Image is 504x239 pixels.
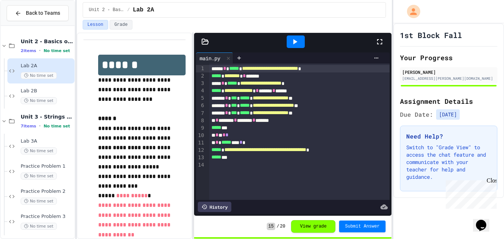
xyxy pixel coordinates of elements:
div: 3 [196,80,205,87]
div: 9 [196,124,205,132]
span: 2 items [21,48,36,53]
div: 2 [196,72,205,80]
div: 7 [196,110,205,117]
span: No time set [21,223,57,230]
div: 13 [196,154,205,161]
div: [EMAIL_ADDRESS][PERSON_NAME][DOMAIN_NAME] [402,76,495,81]
div: main.py [196,52,233,64]
span: Practice Problem 3 [21,214,73,220]
div: 8 [196,117,205,124]
span: 7 items [21,124,36,129]
div: 12 [196,147,205,154]
span: No time set [44,48,70,53]
div: 11 [196,139,205,147]
div: 6 [196,102,205,109]
span: Unit 2 - Basics of Python [89,7,124,13]
div: 1 [196,65,205,72]
span: Submit Answer [345,223,380,229]
span: No time set [44,124,70,129]
div: My Account [399,3,422,20]
span: Practice Problem 2 [21,188,73,195]
button: Grade [110,20,132,30]
div: [PERSON_NAME] [402,69,495,75]
span: / [127,7,130,13]
div: 14 [196,161,205,169]
span: No time set [21,198,57,205]
span: Back to Teams [26,9,60,17]
button: Lesson [83,20,108,30]
div: 10 [196,132,205,139]
span: No time set [21,72,57,79]
span: • [39,123,41,129]
div: main.py [196,54,224,62]
button: Back to Teams [7,5,69,21]
span: Practice Problem 1 [21,163,73,170]
div: History [198,202,231,212]
span: Lab 3A [21,138,73,144]
span: / [277,223,279,229]
h2: Your Progress [400,52,497,63]
span: Lab 2A [133,6,154,14]
span: Unit 3 - Strings and Functions [21,113,73,120]
iframe: chat widget [443,177,497,209]
span: No time set [21,173,57,180]
span: No time set [21,97,57,104]
span: Lab 2B [21,88,73,94]
p: Switch to "Grade View" to access the chat feature and communicate with your teacher for help and ... [406,144,491,181]
div: Chat with us now!Close [3,3,51,47]
iframe: chat widget [473,209,497,232]
h2: Assignment Details [400,96,497,106]
div: 4 [196,87,205,95]
span: Due Date: [400,110,433,119]
span: [DATE] [436,109,460,120]
button: View grade [291,220,335,233]
h3: Need Help? [406,132,491,141]
div: 5 [196,95,205,102]
h1: 1st Block Fall [400,30,462,40]
button: Submit Answer [339,221,386,232]
span: 20 [280,223,285,229]
span: 15 [267,223,275,230]
span: • [39,48,41,54]
span: Lab 2A [21,63,73,69]
span: No time set [21,147,57,154]
span: Unit 2 - Basics of Python [21,38,73,45]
